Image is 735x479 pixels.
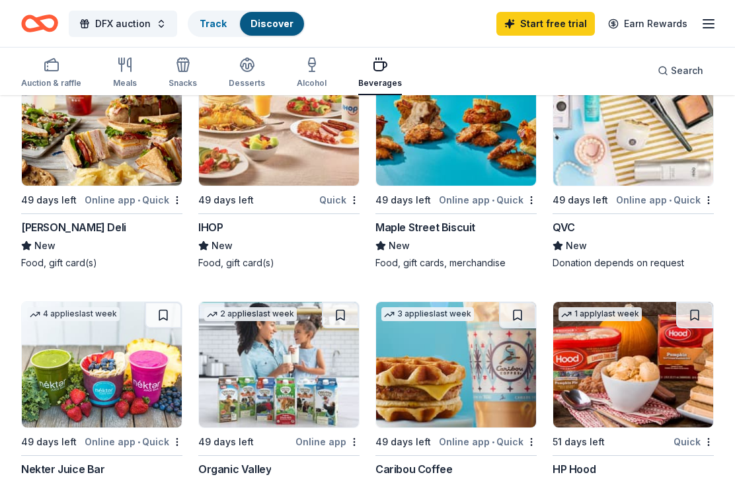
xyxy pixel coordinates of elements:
[553,257,714,270] div: Donation depends on request
[229,78,265,89] div: Desserts
[674,434,714,451] div: Quick
[375,60,537,270] a: Image for Maple Street Biscuit9 applieslast week49 days leftOnline app•QuickMaple Street BiscuitN...
[319,192,360,209] div: Quick
[492,196,494,206] span: •
[375,257,537,270] div: Food, gift cards, merchandise
[376,303,536,428] img: Image for Caribou Coffee
[22,303,182,428] img: Image for Nekter Juice Bar
[95,16,151,32] span: DFX auction
[199,61,359,186] img: Image for IHOP
[566,239,587,254] span: New
[251,18,293,29] a: Discover
[496,12,595,36] a: Start free trial
[375,193,431,209] div: 49 days left
[198,60,360,270] a: Image for IHOP1 applylast week49 days leftQuickIHOPNewFood, gift card(s)
[34,239,56,254] span: New
[553,435,605,451] div: 51 days left
[199,303,359,428] img: Image for Organic Valley
[375,435,431,451] div: 49 days left
[492,437,494,448] span: •
[376,61,536,186] img: Image for Maple Street Biscuit
[21,435,77,451] div: 49 days left
[297,52,327,95] button: Alcohol
[295,434,360,451] div: Online app
[21,78,81,89] div: Auction & raffle
[553,462,596,478] div: HP Hood
[553,60,714,270] a: Image for QVC4 applieslast week49 days leftOnline app•QuickQVCNewDonation depends on request
[439,434,537,451] div: Online app Quick
[297,78,327,89] div: Alcohol
[169,78,197,89] div: Snacks
[375,462,452,478] div: Caribou Coffee
[21,462,105,478] div: Nekter Juice Bar
[600,12,695,36] a: Earn Rewards
[229,52,265,95] button: Desserts
[204,308,297,322] div: 2 applies last week
[69,11,177,37] button: DFX auction
[647,57,714,84] button: Search
[85,192,182,209] div: Online app Quick
[21,193,77,209] div: 49 days left
[113,52,137,95] button: Meals
[198,193,254,209] div: 49 days left
[21,52,81,95] button: Auction & raffle
[553,303,713,428] img: Image for HP Hood
[27,308,120,322] div: 4 applies last week
[21,257,182,270] div: Food, gift card(s)
[439,192,537,209] div: Online app Quick
[358,78,402,89] div: Beverages
[85,434,182,451] div: Online app Quick
[389,239,410,254] span: New
[212,239,233,254] span: New
[21,8,58,39] a: Home
[21,60,182,270] a: Image for McAlister's Deli6 applieslast week49 days leftOnline app•Quick[PERSON_NAME] DeliNewFood...
[553,193,608,209] div: 49 days left
[198,257,360,270] div: Food, gift card(s)
[669,196,672,206] span: •
[113,78,137,89] div: Meals
[553,220,575,236] div: QVC
[188,11,305,37] button: TrackDiscover
[358,52,402,95] button: Beverages
[198,435,254,451] div: 49 days left
[559,308,642,322] div: 1 apply last week
[137,196,140,206] span: •
[137,437,140,448] span: •
[671,63,703,79] span: Search
[553,61,713,186] img: Image for QVC
[198,220,223,236] div: IHOP
[381,308,474,322] div: 3 applies last week
[22,61,182,186] img: Image for McAlister's Deli
[21,220,126,236] div: [PERSON_NAME] Deli
[375,220,475,236] div: Maple Street Biscuit
[198,462,271,478] div: Organic Valley
[200,18,227,29] a: Track
[616,192,714,209] div: Online app Quick
[169,52,197,95] button: Snacks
